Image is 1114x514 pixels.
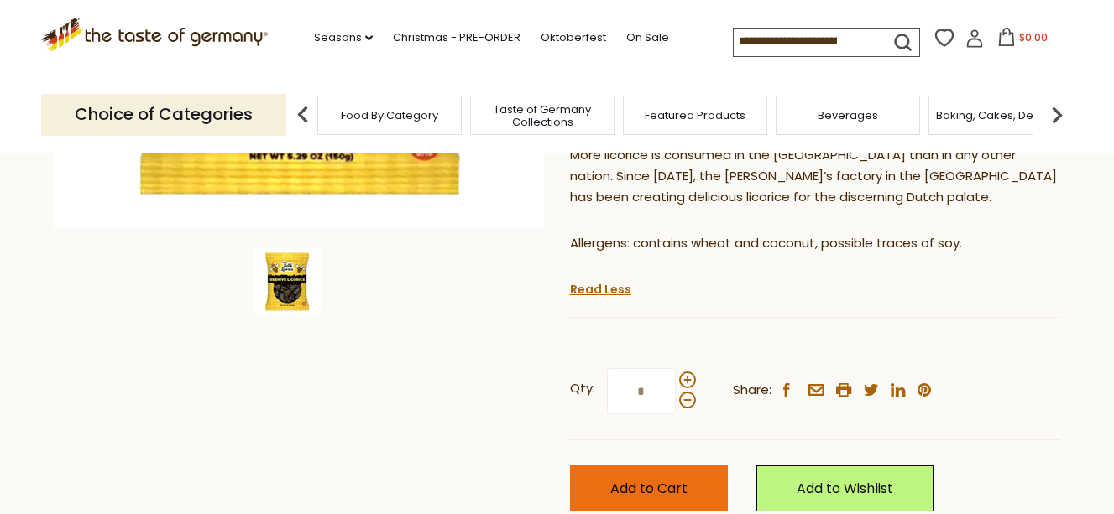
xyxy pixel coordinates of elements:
[475,103,609,128] a: Taste of Germany Collections
[286,98,320,132] img: previous arrow
[570,233,1061,254] p: Allergens: contains wheat and coconut, possible traces of soy.
[570,465,728,511] button: Add to Cart
[626,29,669,47] a: On Sale
[570,281,631,298] a: Read Less
[936,109,1066,122] a: Baking, Cakes, Desserts
[1019,30,1048,44] span: $0.00
[41,94,286,135] p: Choice of Categories
[756,465,934,511] a: Add to Wishlist
[1040,98,1074,132] img: next arrow
[341,109,438,122] a: Food By Category
[818,109,878,122] a: Beverages
[254,248,321,315] img: Gustaf's "Beehive" Dutch Soft Black Licorice Candy 5.2 oz.
[645,109,745,122] a: Featured Products
[570,41,1057,205] span: The licorice root, Glycyrrhiza Glabra, which grows wild in [GEOGRAPHIC_DATA] and [GEOGRAPHIC_DATA...
[610,479,688,498] span: Add to Cart
[987,28,1059,53] button: $0.00
[570,378,595,399] strong: Qty:
[733,380,771,401] span: Share:
[314,29,373,47] a: Seasons
[393,29,520,47] a: Christmas - PRE-ORDER
[541,29,606,47] a: Oktoberfest
[607,368,676,414] input: Qty:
